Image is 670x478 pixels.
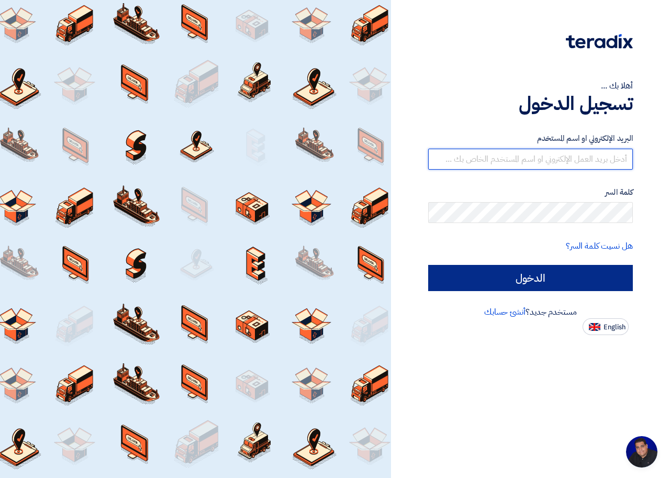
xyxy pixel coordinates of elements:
[428,306,633,318] div: مستخدم جديد؟
[566,240,633,252] a: هل نسيت كلمة السر؟
[589,323,600,331] img: en-US.png
[626,436,657,468] a: Open chat
[428,265,633,291] input: الدخول
[428,80,633,92] div: أهلا بك ...
[484,306,526,318] a: أنشئ حسابك
[566,34,633,49] img: Teradix logo
[604,324,626,331] span: English
[428,149,633,170] input: أدخل بريد العمل الإلكتروني او اسم المستخدم الخاص بك ...
[428,186,633,198] label: كلمة السر
[583,318,629,335] button: English
[428,132,633,144] label: البريد الإلكتروني او اسم المستخدم
[428,92,633,115] h1: تسجيل الدخول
